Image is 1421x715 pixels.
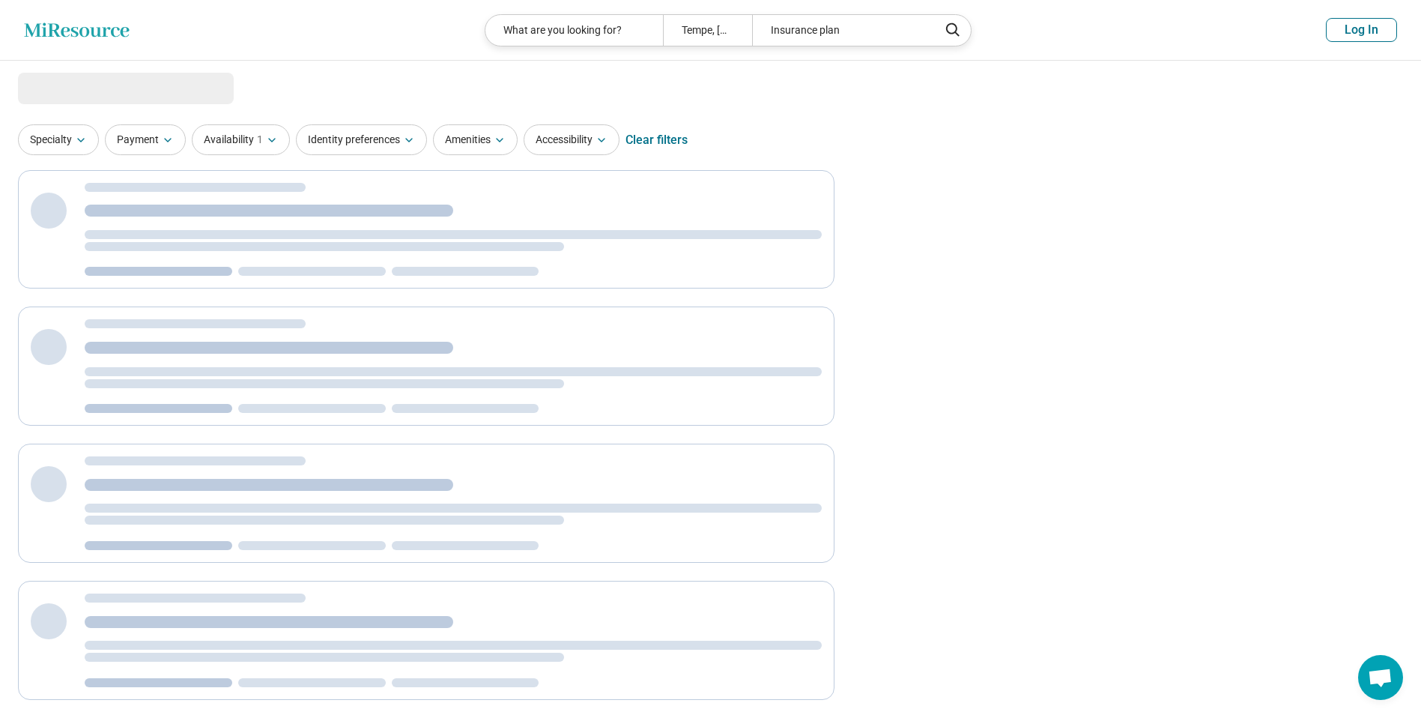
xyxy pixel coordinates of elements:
div: Insurance plan [752,15,930,46]
div: What are you looking for? [485,15,663,46]
button: Log In [1326,18,1397,42]
button: Payment [105,124,186,155]
button: Amenities [433,124,518,155]
div: Open chat [1358,655,1403,700]
button: Availability1 [192,124,290,155]
div: Clear filters [625,122,688,158]
span: Loading... [18,73,144,103]
button: Identity preferences [296,124,427,155]
button: Specialty [18,124,99,155]
div: Tempe, [GEOGRAPHIC_DATA] [663,15,752,46]
span: 1 [257,132,263,148]
button: Accessibility [524,124,619,155]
